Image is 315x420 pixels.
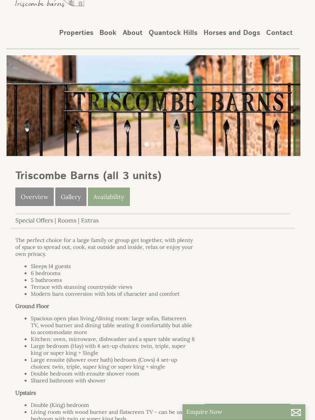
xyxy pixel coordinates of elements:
a: About [123,28,143,38]
a: Book [99,28,116,38]
a: Properties [59,28,93,38]
li: Large bedroom (Hay) with 4 set-up choices: twin, triple, super king or super king + Single [31,343,196,356]
li: Large ensuite (shower over bath) bedroom (Cows) 4 set-up choices: twin, triple, super king or sup... [31,356,196,370]
a: Availability [88,188,130,206]
a: Rooms [58,217,76,224]
p: The perfect choice for a large family or group get together, with plenty of space to spread out, ... [15,237,196,257]
strong: Upstairs [15,389,36,396]
li: Kitchen: oven, microwave, dishwasher and a spare table seating 8 [31,336,196,343]
li: Double bedroom with ensuite shower room [31,370,196,377]
li: Sleeps 14 guests [31,263,196,270]
a: Overview [15,188,54,206]
a: Contact [266,28,293,38]
a: Extras [81,217,99,224]
li: Spacious open plan living/dining room: large sofas, flatscreen TV, wood burner and dining table s... [31,315,196,336]
li: Terrace with stunning countryside views [31,283,196,290]
p: Enquire Now [186,408,302,415]
a: Horses and Dogs [204,28,260,38]
a: Gallery [55,188,86,206]
strong: Ground Floor [15,303,49,310]
a: Quantock Hills [149,28,197,38]
a: Special Offers [15,217,53,224]
li: Double (King) bedroom [31,402,196,408]
a: Triscombe Barns (all 3 units) [15,168,161,184]
li: 6 bedrooms [31,270,196,277]
li: Modern barn conversion with lots of character and comfort [31,290,196,297]
li: Shared bathroom with shower [31,377,196,384]
li: 5 bathrooms [31,277,196,283]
